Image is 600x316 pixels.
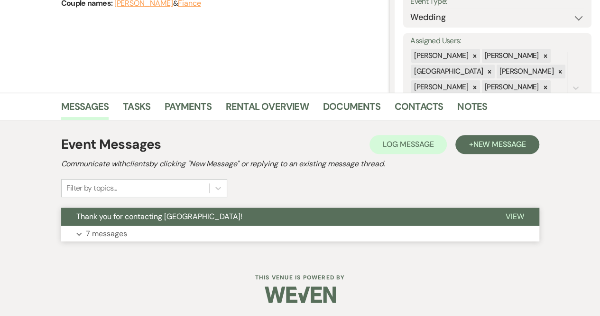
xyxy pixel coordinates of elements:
[61,134,161,154] h1: Event Messages
[226,99,309,120] a: Rental Overview
[165,99,212,120] a: Payments
[61,158,539,170] h2: Communicate with clients by clicking "New Message" or replying to an existing message thread.
[455,135,539,154] button: +New Message
[61,208,490,226] button: Thank you for contacting [GEOGRAPHIC_DATA]!
[369,135,447,154] button: Log Message
[411,49,470,63] div: [PERSON_NAME]
[457,99,487,120] a: Notes
[411,65,484,78] div: [GEOGRAPHIC_DATA]
[66,182,117,194] div: Filter by topics...
[411,80,470,94] div: [PERSON_NAME]
[383,139,434,149] span: Log Message
[506,211,524,221] span: View
[410,34,584,48] label: Assigned Users:
[76,211,242,221] span: Thank you for contacting [GEOGRAPHIC_DATA]!
[482,49,540,63] div: [PERSON_NAME]
[482,80,540,94] div: [PERSON_NAME]
[323,99,380,120] a: Documents
[61,226,539,242] button: 7 messages
[61,99,109,120] a: Messages
[490,208,539,226] button: View
[123,99,150,120] a: Tasks
[265,278,336,311] img: Weven Logo
[473,139,526,149] span: New Message
[86,228,127,240] p: 7 messages
[497,65,555,78] div: [PERSON_NAME]
[395,99,443,120] a: Contacts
